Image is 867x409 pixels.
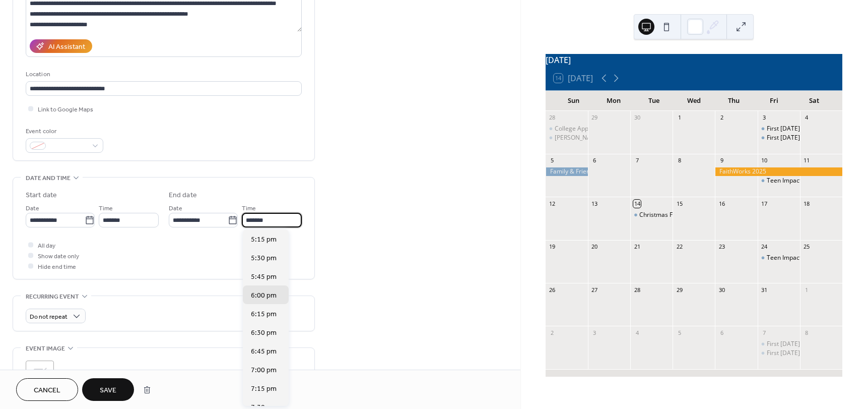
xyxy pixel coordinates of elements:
div: Location [26,69,300,80]
div: 8 [803,329,811,336]
div: Thu [714,91,754,111]
div: College Application Essay Writing Workshop [555,125,678,133]
span: 6:45 pm [251,346,277,357]
div: 29 [591,114,598,122]
div: Teen Impact [767,177,802,185]
div: First [DATE] Prayer [767,134,820,142]
div: [PERSON_NAME] [PERSON_NAME] at [GEOGRAPHIC_DATA] [555,134,720,142]
span: 7:15 pm [251,384,277,394]
div: 14 [633,200,641,207]
div: 30 [718,286,725,294]
span: Recurring event [26,291,79,302]
div: First [DATE] Prayer [767,125,820,133]
span: Time [99,203,113,214]
div: Event color [26,126,101,137]
div: 31 [761,286,768,294]
div: 5 [549,157,556,164]
div: 28 [633,286,641,294]
span: All day [38,241,55,251]
div: 23 [718,243,725,251]
div: 1 [676,114,683,122]
div: Family & Friends Day [546,167,588,176]
div: First Friday Prayer [758,349,800,358]
span: 5:45 pm [251,272,277,282]
div: 4 [633,329,641,336]
span: Save [100,385,116,396]
div: 2 [549,329,556,336]
div: College Application Essay Writing Workshop [546,125,588,133]
div: First [DATE] Prayer [767,349,820,358]
div: 19 [549,243,556,251]
span: 6:00 pm [251,290,277,301]
div: 1 [803,286,811,294]
div: FaithWorks 2025 [715,167,842,176]
div: Teen Impact [758,177,800,185]
div: Tue [634,91,674,111]
div: 29 [676,286,683,294]
div: 11 [803,157,811,164]
div: First Friday Prayer [758,125,800,133]
div: 3 [591,329,598,336]
span: 7:00 pm [251,365,277,376]
div: First Friday Prayer [758,340,800,348]
div: 22 [676,243,683,251]
div: 24 [761,243,768,251]
div: Christmas Food Giveaway [630,211,673,219]
div: Teen Impact [758,254,800,262]
div: 25 [803,243,811,251]
span: Show date only [38,251,79,262]
button: Cancel [16,378,78,401]
div: Sun [554,91,594,111]
div: 2 [718,114,725,122]
span: Cancel [34,385,60,396]
div: First [DATE] Prayer [767,340,820,348]
div: Bishop Smith at Ebenezer House of Prayer [546,134,588,142]
div: Teen Impact [767,254,802,262]
div: 5 [676,329,683,336]
span: 5:15 pm [251,235,277,245]
div: 30 [633,114,641,122]
div: Christmas Food Giveaway [639,211,712,219]
span: Date and time [26,173,71,184]
div: 7 [761,329,768,336]
div: 4 [803,114,811,122]
div: 13 [591,200,598,207]
span: 6:15 pm [251,309,277,320]
div: 16 [718,200,725,207]
span: Hide end time [38,262,76,272]
div: ; [26,361,54,389]
div: Sat [794,91,834,111]
div: 17 [761,200,768,207]
div: 9 [718,157,725,164]
div: 10 [761,157,768,164]
div: Start date [26,190,57,201]
div: First Friday Prayer [758,134,800,142]
div: 3 [761,114,768,122]
div: 6 [591,157,598,164]
div: Wed [674,91,714,111]
span: Time [242,203,256,214]
div: 8 [676,157,683,164]
span: Link to Google Maps [38,104,93,115]
span: Do not repeat [30,311,68,323]
span: 5:30 pm [251,253,277,264]
div: 18 [803,200,811,207]
button: Save [82,378,134,401]
span: Event image [26,343,65,354]
div: 21 [633,243,641,251]
div: End date [169,190,197,201]
span: Date [169,203,182,214]
button: AI Assistant [30,39,92,53]
span: 6:30 pm [251,328,277,338]
div: [DATE] [546,54,842,66]
span: Date [26,203,39,214]
div: AI Assistant [48,42,85,52]
div: Mon [593,91,634,111]
div: 28 [549,114,556,122]
div: 12 [549,200,556,207]
div: 15 [676,200,683,207]
div: 26 [549,286,556,294]
div: 6 [718,329,725,336]
div: Fri [754,91,794,111]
